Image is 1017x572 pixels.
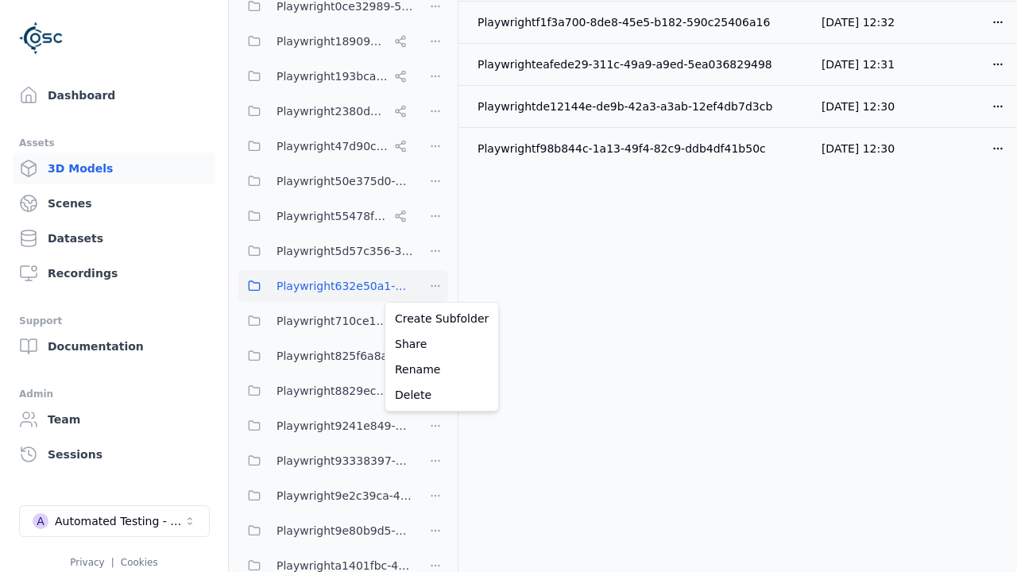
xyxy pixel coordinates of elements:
[389,382,495,408] a: Delete
[389,331,495,357] a: Share
[389,357,495,382] a: Rename
[389,306,495,331] a: Create Subfolder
